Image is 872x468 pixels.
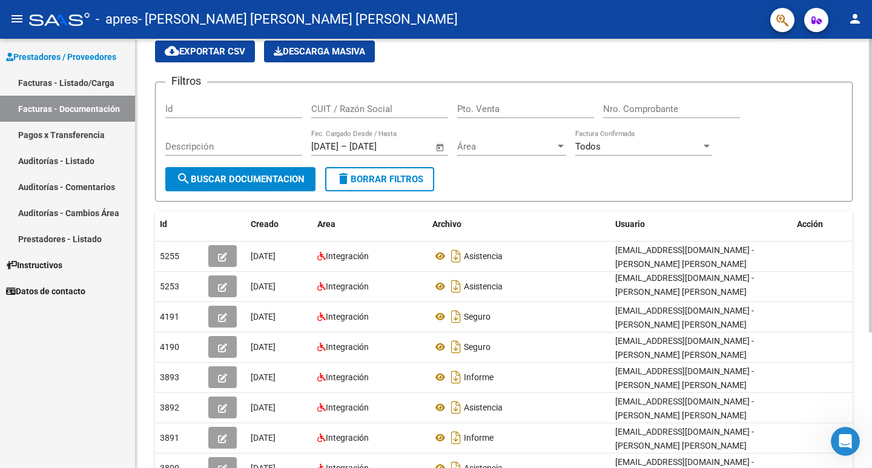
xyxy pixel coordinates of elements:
span: Datos de contacto [6,285,85,298]
i: Descargar documento [448,428,464,447]
mat-icon: search [176,171,191,186]
span: 5255 [160,251,179,261]
input: Start date [311,141,339,152]
span: Usuario [615,219,645,229]
span: Descarga Masiva [274,46,365,57]
span: [DATE] [251,251,276,261]
span: Borrar Filtros [336,174,423,185]
span: Integración [326,372,369,382]
span: Integración [326,433,369,443]
span: [EMAIL_ADDRESS][DOMAIN_NAME] - [PERSON_NAME] [PERSON_NAME] [615,366,754,390]
span: Informe [464,372,494,382]
iframe: Intercom live chat [831,427,860,456]
mat-icon: cloud_download [165,44,179,58]
span: 4191 [160,312,179,321]
span: Asistencia [464,403,503,412]
span: 3893 [160,372,179,382]
i: Descargar documento [448,398,464,417]
span: Seguro [464,312,490,321]
button: Open calendar [434,140,448,154]
span: [DATE] [251,372,276,382]
span: [DATE] [251,433,276,443]
button: Borrar Filtros [325,167,434,191]
span: Integración [326,251,369,261]
span: [EMAIL_ADDRESS][DOMAIN_NAME] - [PERSON_NAME] [PERSON_NAME] [615,306,754,329]
span: [DATE] [251,342,276,352]
span: [DATE] [251,403,276,412]
span: Asistencia [464,251,503,261]
span: - [PERSON_NAME] [PERSON_NAME] [PERSON_NAME] [138,6,458,33]
span: 3892 [160,403,179,412]
datatable-header-cell: Id [155,211,203,237]
span: Informe [464,433,494,443]
input: End date [349,141,408,152]
span: Id [160,219,167,229]
i: Descargar documento [448,277,464,296]
span: Todos [575,141,601,152]
span: Instructivos [6,259,62,272]
span: [DATE] [251,312,276,321]
span: Prestadores / Proveedores [6,50,116,64]
datatable-header-cell: Archivo [428,211,610,237]
span: [EMAIL_ADDRESS][DOMAIN_NAME] - [PERSON_NAME] [PERSON_NAME] [615,427,754,450]
h3: Filtros [165,73,207,90]
span: Integración [326,342,369,352]
span: – [341,141,347,152]
span: Exportar CSV [165,46,245,57]
span: Buscar Documentacion [176,174,305,185]
i: Descargar documento [448,337,464,357]
datatable-header-cell: Area [312,211,428,237]
datatable-header-cell: Creado [246,211,312,237]
span: [EMAIL_ADDRESS][DOMAIN_NAME] - [PERSON_NAME] [PERSON_NAME] [615,245,754,269]
mat-icon: person [848,12,862,26]
span: Área [457,141,555,152]
button: Buscar Documentacion [165,167,315,191]
span: Seguro [464,342,490,352]
span: Integración [326,282,369,291]
span: 3891 [160,433,179,443]
span: [EMAIL_ADDRESS][DOMAIN_NAME] - [PERSON_NAME] [PERSON_NAME] [615,397,754,420]
span: [EMAIL_ADDRESS][DOMAIN_NAME] - [PERSON_NAME] [PERSON_NAME] [615,336,754,360]
span: 5253 [160,282,179,291]
datatable-header-cell: Usuario [610,211,792,237]
span: Creado [251,219,279,229]
app-download-masive: Descarga masiva de comprobantes (adjuntos) [264,41,375,62]
i: Descargar documento [448,367,464,387]
button: Exportar CSV [155,41,255,62]
i: Descargar documento [448,307,464,326]
span: Area [317,219,335,229]
span: Integración [326,403,369,412]
datatable-header-cell: Acción [792,211,853,237]
span: [DATE] [251,282,276,291]
mat-icon: menu [10,12,24,26]
span: - apres [96,6,138,33]
mat-icon: delete [336,171,351,186]
span: Integración [326,312,369,321]
button: Descarga Masiva [264,41,375,62]
span: Asistencia [464,282,503,291]
span: Archivo [432,219,461,229]
span: 4190 [160,342,179,352]
i: Descargar documento [448,246,464,266]
span: Acción [797,219,823,229]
